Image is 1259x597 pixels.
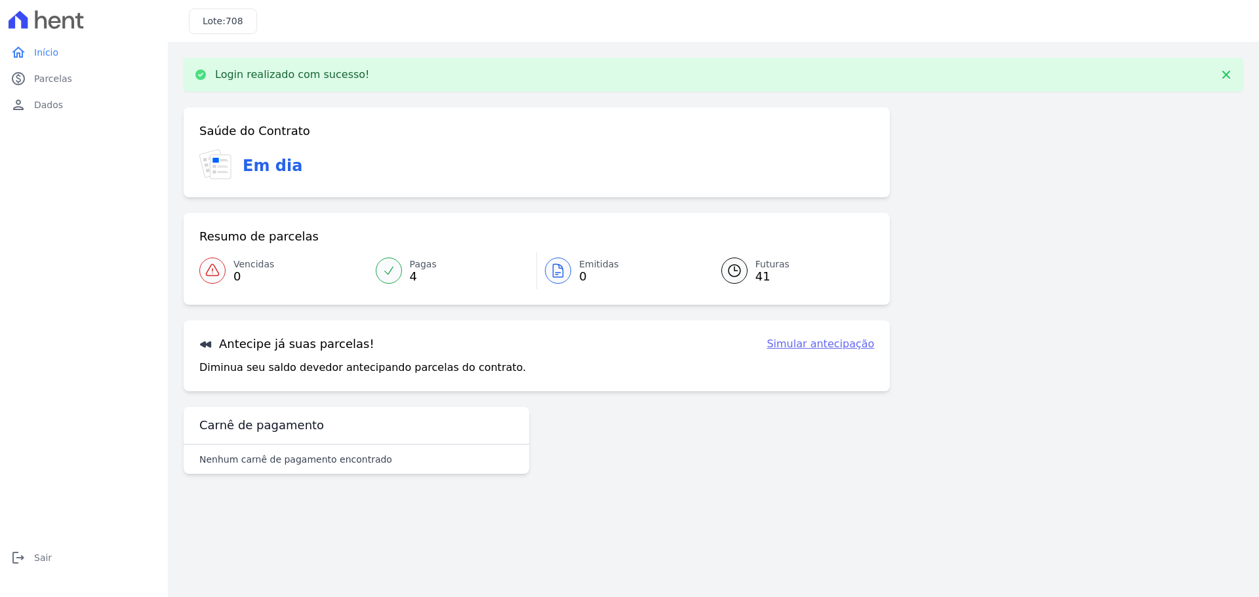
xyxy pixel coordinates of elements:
[10,71,26,87] i: paid
[5,39,163,66] a: homeInício
[755,258,789,271] span: Futuras
[199,123,310,139] h3: Saúde do Contrato
[537,252,706,289] a: Emitidas 0
[10,550,26,566] i: logout
[410,271,437,282] span: 4
[215,68,370,81] p: Login realizado com sucesso!
[233,258,274,271] span: Vencidas
[5,66,163,92] a: paidParcelas
[243,154,302,178] h3: Em dia
[199,252,368,289] a: Vencidas 0
[10,45,26,60] i: home
[199,417,324,433] h3: Carnê de pagamento
[199,360,526,376] p: Diminua seu saldo devedor antecipando parcelas do contrato.
[579,271,619,282] span: 0
[34,72,72,85] span: Parcelas
[34,551,52,564] span: Sair
[34,46,58,59] span: Início
[10,97,26,113] i: person
[368,252,537,289] a: Pagas 4
[203,14,243,28] h3: Lote:
[233,271,274,282] span: 0
[5,545,163,571] a: logoutSair
[199,336,374,352] h3: Antecipe já suas parcelas!
[579,258,619,271] span: Emitidas
[5,92,163,118] a: personDados
[34,98,63,111] span: Dados
[199,229,319,244] h3: Resumo de parcelas
[706,252,875,289] a: Futuras 41
[226,16,243,26] span: 708
[767,336,874,352] a: Simular antecipação
[755,271,789,282] span: 41
[199,453,392,466] p: Nenhum carnê de pagamento encontrado
[410,258,437,271] span: Pagas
